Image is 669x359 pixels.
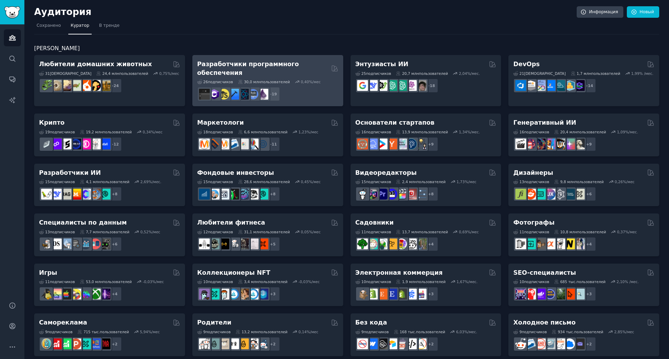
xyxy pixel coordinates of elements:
font: Основатели стартапов [355,119,435,126]
font: 1,34 [459,130,467,134]
a: В тренде [97,20,122,34]
font: Специалисты по данным [39,219,127,226]
img: growmybusiness [416,139,426,149]
img: эликсир [257,89,268,100]
img: EntrepreneurRideAlong [357,139,368,149]
img: данные [100,239,110,249]
img: DevOpsLinks [545,80,555,91]
img: электронная коммерциямаркетинг [406,289,417,299]
img: Общество разработчиков искусственного интеллекта [100,189,110,200]
img: старряй [564,139,575,149]
img: суккуленты [367,239,378,249]
font: 28,6 млн [244,180,261,184]
font: Дизайнеры [513,169,553,176]
font: Садовники [355,219,394,226]
img: веб-поток [367,338,378,349]
font: Энтузиасты ИИ [355,61,408,68]
img: AskComputerScience [248,89,259,100]
font: 8 [273,192,276,196]
img: OpenAIDev [406,80,417,91]
font: 0,26 [615,180,623,184]
img: aws_cdk [564,80,575,91]
a: Сохранено [34,20,63,34]
font: 19,2 млн [86,130,102,134]
font: 15 [45,180,50,184]
img: ethstaker [61,139,71,149]
img: КриптоАрт [238,289,249,299]
img: SEO_Digital_Marketing [515,289,526,299]
img: NoCodeMovement [406,338,417,349]
img: GamerPals [70,289,81,299]
img: тренажерный зал [228,239,239,249]
img: продвижение на YouTube [51,338,62,349]
font: 2,69 [140,180,148,184]
img: инжиниринг данных [70,239,81,249]
font: Видеоредакторы [355,169,417,176]
img: далле2 [525,139,536,149]
font: ​​пользователей [419,71,448,76]
img: AItoolsCatalog [377,80,387,91]
img: редакторы [367,189,378,200]
font: 1,73 [456,180,464,184]
img: Генерация лидов [535,338,546,349]
img: Свадебная фотография [574,239,585,249]
img: finalcutpro [396,189,407,200]
img: OpenSourceAI [80,189,91,200]
font: Фотографы [513,219,554,226]
img: свинг-трейдинг [248,189,259,200]
font: 1,7 млн [577,71,591,76]
font: 31,1 млн [244,230,261,234]
font: пользователей [261,230,290,234]
img: персональные тренировки [257,239,268,249]
font: Аудитория [34,7,91,17]
font: 6 [589,192,592,196]
font: 11 [361,230,366,234]
img: техническийанализ [257,189,268,200]
img: TechSEO [525,289,536,299]
img: уличная фотография [525,239,536,249]
font: 1,99 [631,71,639,76]
img: Родители [257,338,268,349]
img: аналоговый [515,239,526,249]
img: Машинное обучение [41,239,52,249]
font: + [270,192,273,196]
img: Email-маркетинг [525,338,536,349]
img: контент-маркетинг [199,139,210,149]
img: ValueInvesting [209,189,220,200]
img: премьера [377,189,387,200]
img: OpenseaMarket [248,289,259,299]
font: % /мес. [639,71,653,76]
img: DreamBooth [574,139,585,149]
img: самореклама [61,338,71,349]
img: фитнес30плюс [238,239,249,249]
font: пользователей [419,130,448,134]
img: учисьдизайну [564,189,575,200]
font: + [428,192,431,196]
font: [PERSON_NAME] [34,45,80,52]
img: OpenSeaNFT [228,289,239,299]
font: 9,8 млн [560,180,575,184]
font: %/мес. [467,71,480,76]
font: %/мес [167,71,179,76]
img: этфинанс [41,139,52,149]
img: LangChain [41,189,52,200]
font: подписчиков [208,130,233,134]
img: бета-тесты [90,338,101,349]
font: DevOps [513,61,540,68]
img: MistralAI [70,189,81,200]
font: 8 [115,192,117,196]
img: корелла [80,80,91,91]
img: Адало [416,338,426,349]
font: Маркетологи [197,119,244,126]
img: папочка [199,338,210,349]
img: Родители-одиночки [209,338,220,349]
font: 0,75 [159,71,167,76]
img: GoogleAds [238,139,249,149]
img: PlatformEngineers [574,80,585,91]
img: овощеводство [357,239,368,249]
img: TestMyApp [100,338,110,349]
img: канон [554,239,565,249]
img: Воздушный стол [386,338,397,349]
img: alphaandbetausers [80,338,91,349]
img: Никон [564,239,575,249]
